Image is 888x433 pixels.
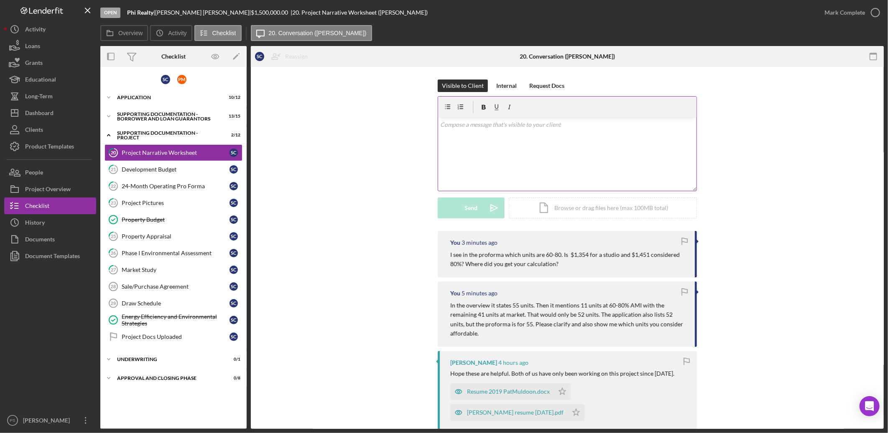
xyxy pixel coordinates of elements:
div: [PERSON_NAME] resume [DATE].pdf [467,409,564,416]
button: Activity [150,25,192,41]
button: Send [438,197,505,218]
div: S C [230,266,238,274]
button: Document Templates [4,248,96,264]
div: Underwriting [117,357,219,362]
div: Document Templates [25,248,80,266]
tspan: 23 [111,200,116,205]
a: 23Project PicturesSC [105,195,242,211]
div: Checklist [25,197,49,216]
time: 2025-08-14 16:02 [498,359,528,366]
button: [PERSON_NAME] resume [DATE].pdf [450,404,584,421]
button: Product Templates [4,138,96,155]
div: S C [230,149,238,157]
div: Sale/Purchase Agreement [122,283,230,290]
div: S C [230,232,238,241]
a: Grants [4,54,96,71]
div: Clients [25,121,43,140]
div: Educational [25,71,56,90]
div: S C [230,199,238,207]
button: Overview [100,25,148,41]
a: Long-Term [4,88,96,105]
label: 20. Conversation ([PERSON_NAME]) [269,30,367,36]
div: 0 / 8 [225,376,240,381]
button: Request Docs [525,79,569,92]
a: 27Market StudySC [105,261,242,278]
div: Long-Term [25,88,53,107]
div: Project Overview [25,181,71,200]
a: Energy Efficiency and Environmental StrategiesSC [105,312,242,328]
button: Checklist [194,25,242,41]
tspan: 27 [111,267,116,272]
button: Project Overview [4,181,96,197]
button: 20. Conversation ([PERSON_NAME]) [251,25,372,41]
button: People [4,164,96,181]
a: 29Draw ScheduleSC [105,295,242,312]
time: 2025-08-14 19:48 [462,239,498,246]
button: Checklist [4,197,96,214]
div: S C [230,316,238,324]
div: Development Budget [122,166,230,173]
div: Project Pictures [122,200,230,206]
div: Request Docs [529,79,564,92]
div: Documents [25,231,55,250]
div: Resume 2019 PatMuldoon.docx [467,388,550,395]
div: You [450,239,460,246]
div: Approval and Closing Phase [117,376,219,381]
label: Checklist [212,30,236,36]
text: PS [10,418,15,423]
label: Activity [168,30,186,36]
tspan: 29 [111,301,116,306]
div: S C [230,165,238,174]
tspan: 26 [111,250,116,256]
div: Mark Complete [824,4,865,21]
tspan: 22 [111,183,116,189]
button: PS[PERSON_NAME] [4,412,96,429]
a: 2224-Month Operating Pro FormaSC [105,178,242,195]
div: Application [117,95,219,100]
div: S C [255,52,264,61]
a: Clients [4,121,96,138]
div: 24-Month Operating Pro Forma [122,183,230,190]
div: Property Appraisal [122,233,230,240]
div: S C [230,299,238,307]
div: Property Budget [122,216,230,223]
div: Checklist [161,53,186,60]
div: S C [230,215,238,224]
p: I see in the proforma which units are 60-80. Is $1,354 for a studio and $1,451 considered 80%? Wh... [450,250,686,269]
tspan: 25 [111,233,116,239]
a: Project Docs UploadedSC [105,328,242,345]
button: Activity [4,21,96,38]
div: Activity [25,21,46,40]
div: Dashboard [25,105,54,123]
div: You [450,290,460,297]
div: Energy Efficiency and Environmental Strategies [122,313,230,327]
button: Loans [4,38,96,54]
div: Hope these are helpful. Both of us have only been working on this project since [DATE]. [450,370,674,377]
div: Grants [25,54,43,73]
button: Resume 2019 PatMuldoon.docx [450,383,571,400]
a: Dashboard [4,105,96,121]
button: SCReassign [251,48,316,65]
div: 13 / 15 [225,114,240,119]
div: Market Study [122,266,230,273]
button: Educational [4,71,96,88]
tspan: 28 [111,284,116,289]
button: Mark Complete [816,4,884,21]
div: Visible to Client [442,79,484,92]
div: Project Docs Uploaded [122,333,230,340]
div: 20. Conversation ([PERSON_NAME]) [520,53,615,60]
a: 25Property AppraisalSC [105,228,242,245]
div: | [127,9,155,16]
div: Loans [25,38,40,56]
div: 10 / 12 [225,95,240,100]
div: P M [177,75,186,84]
button: Internal [492,79,521,92]
button: Visible to Client [438,79,488,92]
div: [PERSON_NAME] [450,359,497,366]
a: Property BudgetSC [105,211,242,228]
